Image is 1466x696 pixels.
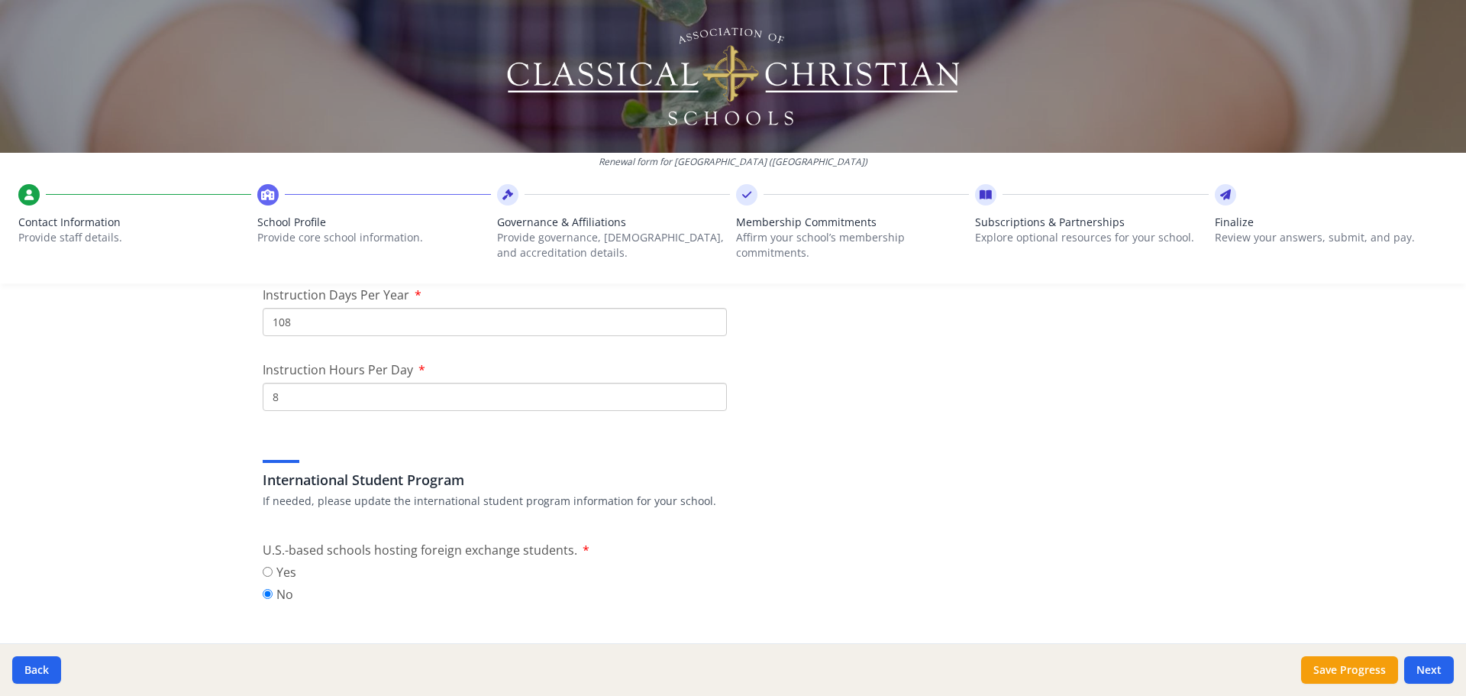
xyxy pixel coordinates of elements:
[505,23,962,130] img: Logo
[1215,230,1448,245] p: Review your answers, submit, and pay.
[263,494,1203,509] p: If needed, please update the international student program information for your school.
[263,286,409,303] span: Instruction Days Per Year
[497,215,730,230] span: Governance & Affiliations
[263,585,296,604] label: No
[257,215,490,230] span: School Profile
[975,215,1208,230] span: Subscriptions & Partnerships
[1215,215,1448,230] span: Finalize
[497,230,730,261] p: Provide governance, [DEMOGRAPHIC_DATA], and accreditation details.
[1301,656,1398,684] button: Save Progress
[263,469,1203,490] h3: International Student Program
[263,567,273,577] input: Yes
[1404,656,1454,684] button: Next
[263,361,413,378] span: Instruction Hours Per Day
[257,230,490,245] p: Provide core school information.
[263,589,273,599] input: No
[263,563,296,581] label: Yes
[975,230,1208,245] p: Explore optional resources for your school.
[736,230,969,261] p: Affirm your school’s membership commitments.
[263,542,577,558] span: U.S.-based schools hosting foreign exchange students.
[12,656,61,684] button: Back
[18,230,251,245] p: Provide staff details.
[18,215,251,230] span: Contact Information
[736,215,969,230] span: Membership Commitments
